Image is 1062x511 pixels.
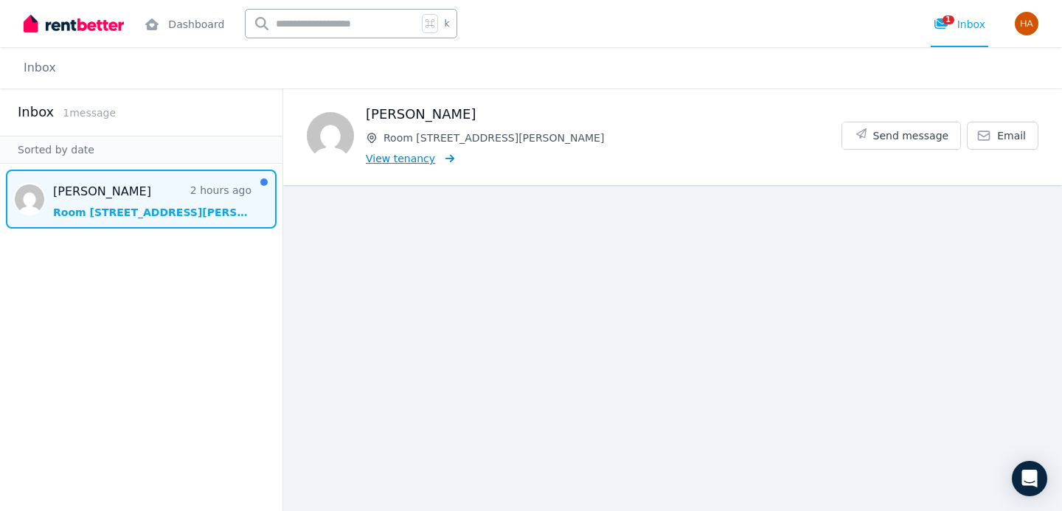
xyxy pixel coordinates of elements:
[24,13,124,35] img: RentBetter
[366,151,454,166] a: View tenancy
[366,104,841,125] h1: [PERSON_NAME]
[444,18,449,29] span: k
[366,151,435,166] span: View tenancy
[53,183,251,220] a: [PERSON_NAME]2 hours agoRoom [STREET_ADDRESS][PERSON_NAME].
[1015,12,1038,35] img: Hamish Deo
[943,15,954,24] span: 1
[934,17,985,32] div: Inbox
[997,128,1026,143] span: Email
[842,122,961,149] button: Send message
[307,112,354,159] img: Samantha Thomas
[24,60,56,74] a: Inbox
[1012,461,1047,496] div: Open Intercom Messenger
[967,122,1038,150] a: Email
[873,128,949,143] span: Send message
[18,102,54,122] h2: Inbox
[63,107,116,119] span: 1 message
[383,131,841,145] span: Room [STREET_ADDRESS][PERSON_NAME]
